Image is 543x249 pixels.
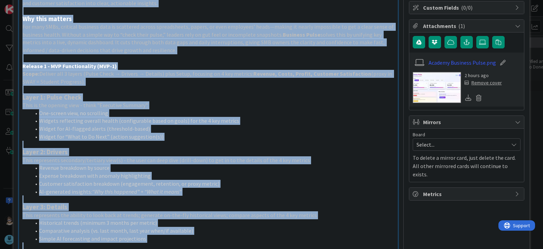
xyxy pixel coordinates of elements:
span: Custom Fields [423,3,512,12]
span: ( 1 ) [458,22,465,29]
span: Attachments [423,22,512,30]
div: Remove cover [465,79,502,86]
li: Simple AI forecasting and impact projections [31,235,394,243]
li: Revenue breakdown by source [31,164,394,172]
p: This represents the ability to look back at trends; generate on-the-fly historical views; compare... [22,211,394,219]
strong: Layer 1: Pulse Check [22,93,82,101]
li: Historical trends (minimum 3 months per metric) [31,219,394,227]
span: Board [413,132,425,137]
li: Expense breakdown with anomaly highlighting [31,172,394,180]
span: Mirrors [423,118,512,126]
strong: Layer 2: Drivers [22,148,68,156]
span: Support [15,1,31,9]
strong: Revenue, Costs, Profit, Customer Satisfaction [253,70,371,77]
strong: Why this matters [22,15,72,23]
strong: Business Pulse [283,31,320,38]
li: Comparative analysis (vs. last month, last year when/if available) [31,227,394,235]
li: Customer satisfaction breakdown (engagement, retention, or proxy metric) [31,180,394,188]
strong: Scope: [22,70,39,77]
p: To delete a mirror card, just delete the card. All other mirrored cards will continue to exists. [413,154,521,178]
span: ( 0/0 ) [461,4,472,11]
li: One-screen view, no scrolling [31,109,394,117]
em: “Why this happened” + “What it means” [92,188,181,195]
li: Widget for “What to Do Next” (action suggestion(s)) [31,133,394,141]
span: Metrics [423,190,512,198]
li: AI-generated insights: [31,188,394,196]
span: Select... [416,140,505,149]
p: This represents secondary/tertiary view(s) - the user can deep dive (drill-down) to get in to the... [22,156,394,164]
p: For many SMBs, critical business data is scattered across spreadsheets, papers, or even employees... [22,23,394,54]
a: Academy Business Pulse.png [429,58,496,67]
strong: Release 1 - MVP Functionality (MVP-1) [22,63,117,70]
li: Widget for AI-flagged alerts (threshold-based) [31,125,394,133]
div: 2 hours ago [465,72,502,79]
p: This is the opening view - think "Executive Summary". [22,101,394,109]
li: Widgets reflecting overall health (configurable based on goals) for the 4 key metrics [31,117,394,125]
div: Download [465,93,472,102]
p: Deliver all 3 layers (Pulse Check → Drivers → Details) plus Setup, focusing on 4 key metrics: (pr... [22,70,394,85]
strong: Layer 3: Details [22,203,67,211]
